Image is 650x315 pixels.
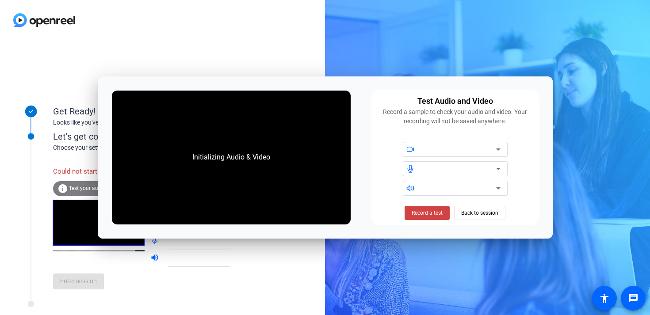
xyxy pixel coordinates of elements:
div: Get Ready! [53,105,230,118]
span: Record a test [412,209,443,217]
div: Looks like you've been invited to join [53,118,230,127]
span: Back to session [461,205,498,221]
div: Test Audio and Video [417,95,493,107]
mat-icon: message [628,293,639,304]
mat-icon: info [57,183,68,194]
div: Could not start video source [53,162,150,181]
mat-icon: mic_none [150,236,161,247]
button: Back to session [454,206,505,220]
div: Choose your settings [53,143,248,152]
span: Test your audio and video [69,185,130,191]
mat-icon: accessibility [599,293,610,304]
button: Record a test [405,206,450,220]
div: Record a sample to check your audio and video. Your recording will not be saved anywhere. [376,107,534,126]
mat-icon: volume_up [150,253,161,264]
div: Initializing Audio & Video [184,143,279,171]
div: Let's get connected. [53,130,248,143]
